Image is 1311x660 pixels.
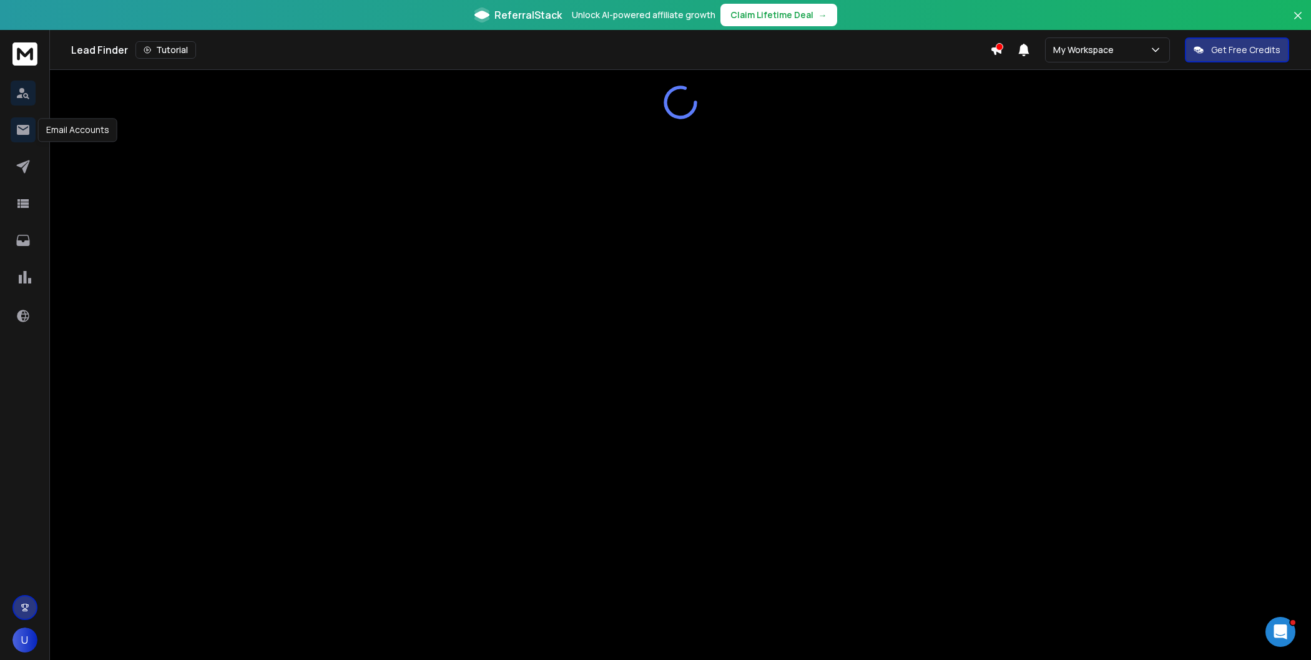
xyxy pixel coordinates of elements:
[71,41,990,59] div: Lead Finder
[818,9,827,21] span: →
[572,9,715,21] p: Unlock AI-powered affiliate growth
[1053,44,1119,56] p: My Workspace
[12,628,37,653] button: U
[1265,617,1295,647] iframe: Intercom live chat
[720,4,837,26] button: Claim Lifetime Deal→
[494,7,562,22] span: ReferralStack
[1211,44,1280,56] p: Get Free Credits
[1290,7,1306,37] button: Close banner
[38,118,117,142] div: Email Accounts
[135,41,196,59] button: Tutorial
[1185,37,1289,62] button: Get Free Credits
